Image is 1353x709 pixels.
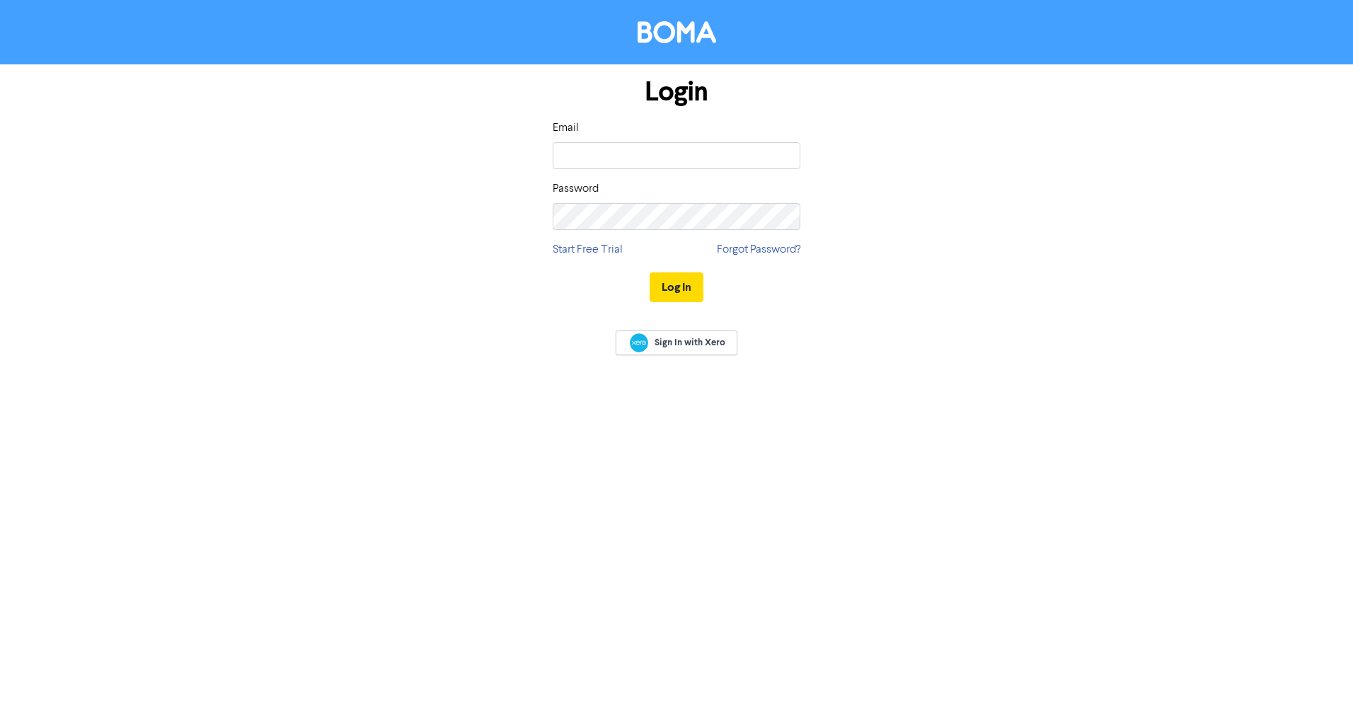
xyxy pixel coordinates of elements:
label: Password [553,180,599,197]
span: Sign In with Xero [655,336,725,349]
a: Sign In with Xero [616,330,737,355]
h1: Login [553,76,800,108]
img: BOMA Logo [638,21,716,43]
button: Log In [650,272,703,302]
label: Email [553,120,579,137]
a: Start Free Trial [553,241,623,258]
img: Xero logo [630,333,648,352]
a: Forgot Password? [717,241,800,258]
